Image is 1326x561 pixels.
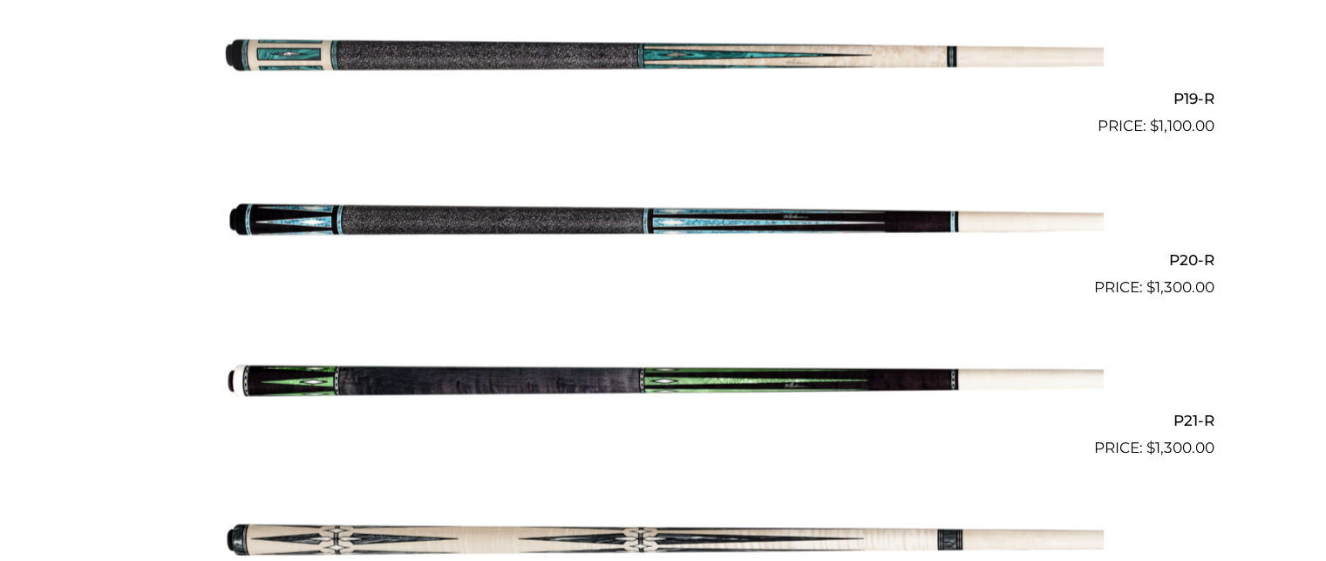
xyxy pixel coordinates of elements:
span: $ [1150,117,1159,134]
img: P20-R [223,145,1104,291]
img: P21-R [223,306,1104,453]
span: $ [1146,439,1155,456]
bdi: 1,100.00 [1150,117,1214,134]
span: $ [1146,278,1155,296]
h2: P21-R [112,405,1214,437]
bdi: 1,300.00 [1146,278,1214,296]
h2: P19-R [112,83,1214,115]
a: P20-R $1,300.00 [112,145,1214,298]
h2: P20-R [112,243,1214,276]
bdi: 1,300.00 [1146,439,1214,456]
a: P21-R $1,300.00 [112,306,1214,460]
